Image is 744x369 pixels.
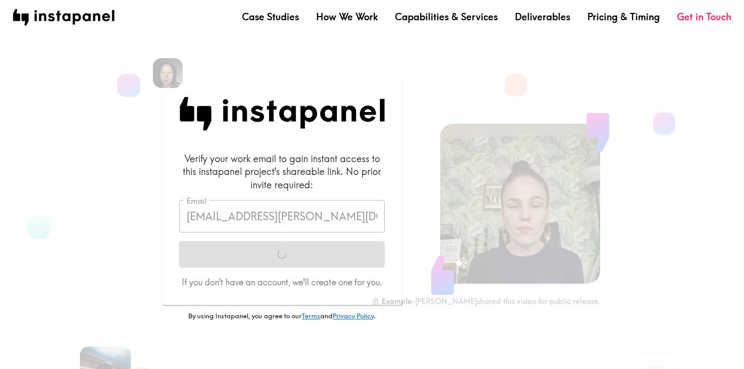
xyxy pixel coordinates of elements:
[302,311,320,320] a: Terms
[187,195,207,207] label: Email
[162,311,402,321] p: By using Instapanel, you agree to our and .
[13,9,115,26] img: instapanel
[515,10,570,23] a: Deliverables
[587,10,660,23] a: Pricing & Timing
[179,97,385,131] img: Instapanel
[153,58,183,88] img: Rennie
[333,311,374,320] a: Privacy Policy
[382,296,411,306] b: Example
[316,10,378,23] a: How We Work
[242,10,299,23] a: Case Studies
[179,152,385,191] div: Verify your work email to gain instant access to this instapanel project's shareable link. No pri...
[372,296,600,306] div: - [PERSON_NAME] shared this video for public release.
[179,276,385,288] p: If you don't have an account, we'll create one for you.
[450,251,473,274] button: Sound is off
[677,10,731,23] a: Get in Touch
[395,10,498,23] a: Capabilities & Services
